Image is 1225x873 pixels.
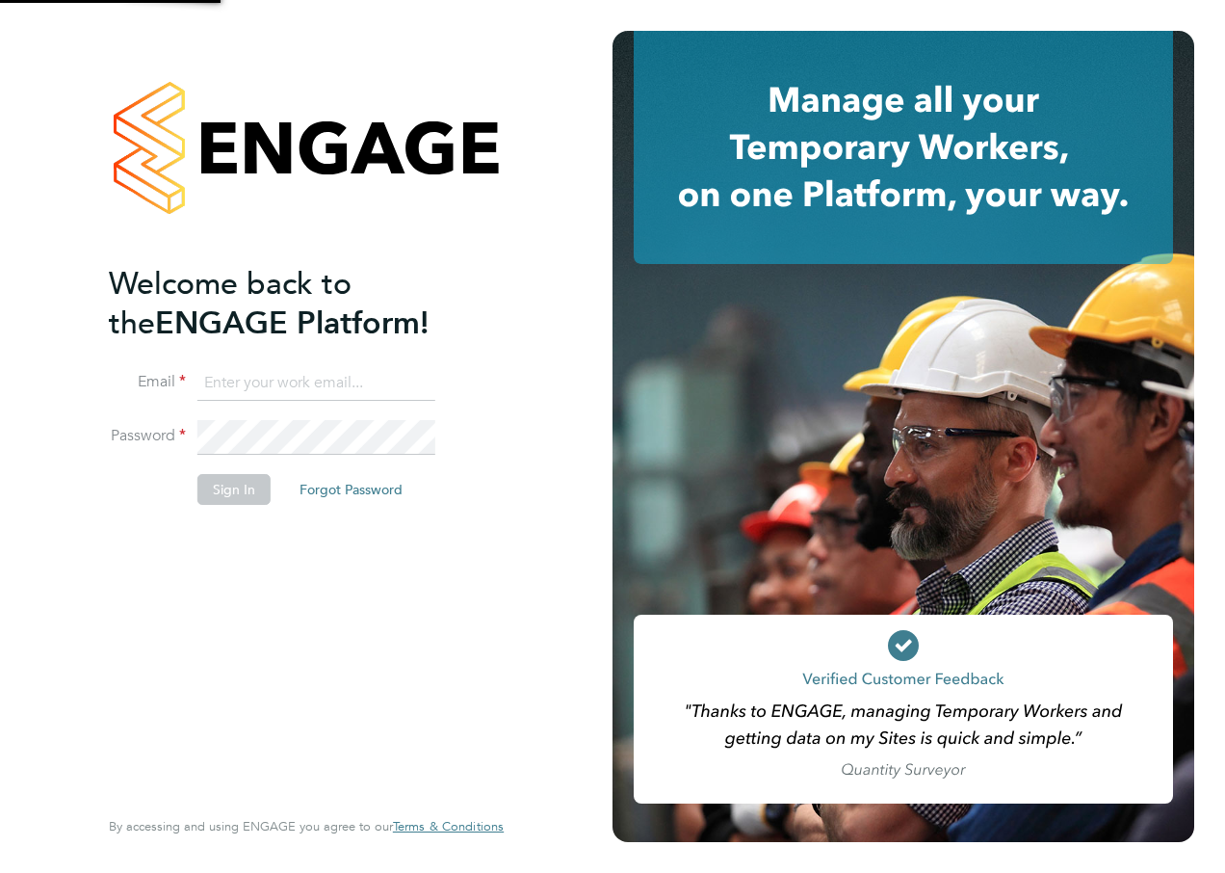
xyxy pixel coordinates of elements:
[393,819,504,834] a: Terms & Conditions
[197,366,435,401] input: Enter your work email...
[109,264,484,343] h2: ENGAGE Platform!
[109,818,504,834] span: By accessing and using ENGAGE you agree to our
[109,265,352,342] span: Welcome back to the
[109,372,186,392] label: Email
[284,474,418,505] button: Forgot Password
[393,818,504,834] span: Terms & Conditions
[109,426,186,446] label: Password
[197,474,271,505] button: Sign In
